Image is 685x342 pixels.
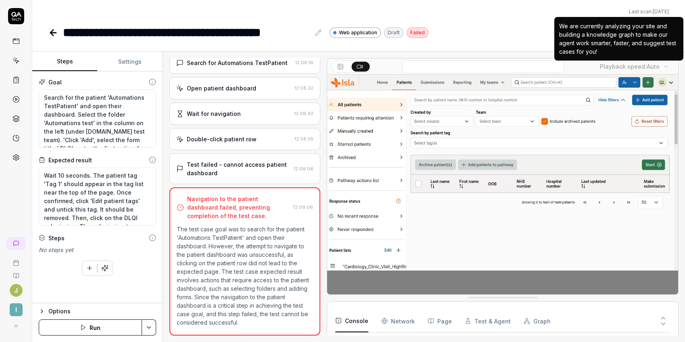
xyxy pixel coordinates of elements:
p: The test case goal was to search for the patient 'Automations TestPatient' and open their dashboa... [177,225,313,327]
time: 12:08:32 [294,85,313,91]
div: Navigation to the patient dashboard failed, preventing completion of the test case. [187,195,290,220]
span: Web application [339,29,377,36]
time: 12:09:06 [293,204,313,210]
div: Goal [48,78,62,86]
button: Last scan:[DATE] [629,8,669,15]
span: I [10,303,23,316]
div: Search for Automations TestPatient [187,59,288,67]
time: 12:08:55 [294,136,313,142]
button: Run [39,319,142,336]
a: Documentation [3,266,29,279]
button: J [10,284,23,297]
div: Open patient dashboard [187,84,256,92]
button: Settings [97,52,162,71]
a: New conversation [6,237,26,250]
button: Options [39,306,156,316]
time: 12:09:06 [294,166,313,172]
a: Web application [330,27,381,38]
div: Failed [407,27,428,38]
time: 12:08:18 [295,60,313,65]
div: Options [48,306,156,316]
div: Double-click patient row [187,135,257,143]
div: No steps yet [39,245,156,254]
div: Wait for navigation [187,109,241,118]
a: Book a call with us [3,253,29,266]
div: Draft [384,27,403,38]
button: Network [381,310,415,332]
button: Steps [32,52,97,71]
div: We are currently analyzing your site and building a knowledge graph to make our agent work smarte... [559,22,679,56]
button: Test & Agent [465,310,511,332]
div: Playback speed: [600,62,660,71]
div: Expected result [48,156,92,164]
button: Graph [524,310,551,332]
div: Steps [48,234,65,242]
button: Console [335,310,368,332]
time: [DATE] [653,8,669,15]
button: I [3,297,29,318]
div: Test failed - cannot access patient dashboard [187,160,290,177]
button: Page [428,310,452,332]
time: 12:08:42 [294,111,313,116]
span: Last scan: [629,8,669,15]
